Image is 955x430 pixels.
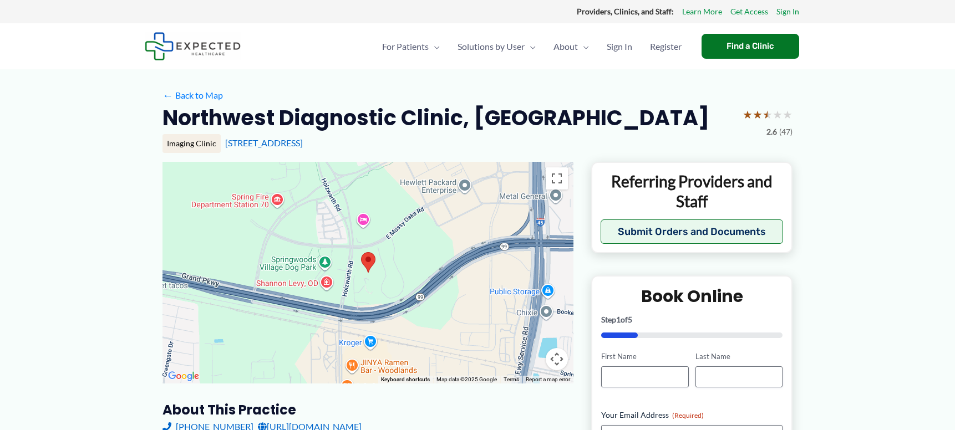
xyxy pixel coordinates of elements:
[225,137,303,148] a: [STREET_ADDRESS]
[773,104,783,125] span: ★
[162,134,221,153] div: Imaging Clinic
[553,27,578,66] span: About
[381,376,430,383] button: Keyboard shortcuts
[601,285,783,307] h2: Book Online
[776,4,799,19] a: Sign In
[743,104,753,125] span: ★
[702,34,799,59] a: Find a Clinic
[682,4,722,19] a: Learn More
[763,104,773,125] span: ★
[165,369,202,383] img: Google
[601,351,688,362] label: First Name
[429,27,440,66] span: Menu Toggle
[783,104,793,125] span: ★
[162,104,709,131] h2: Northwest Diagnostic Clinic, [GEOGRAPHIC_DATA]
[546,348,568,370] button: Map camera controls
[504,376,519,382] a: Terms (opens in new tab)
[730,4,768,19] a: Get Access
[162,90,173,100] span: ←
[672,411,704,419] span: (Required)
[373,27,449,66] a: For PatientsMenu Toggle
[436,376,497,382] span: Map data ©2025 Google
[616,315,621,324] span: 1
[449,27,545,66] a: Solutions by UserMenu Toggle
[628,315,632,324] span: 5
[526,376,570,382] a: Report a map error
[525,27,536,66] span: Menu Toggle
[641,27,690,66] a: Register
[779,125,793,139] span: (47)
[753,104,763,125] span: ★
[607,27,632,66] span: Sign In
[650,27,682,66] span: Register
[545,27,598,66] a: AboutMenu Toggle
[577,7,674,16] strong: Providers, Clinics, and Staff:
[382,27,429,66] span: For Patients
[165,369,202,383] a: Open this area in Google Maps (opens a new window)
[578,27,589,66] span: Menu Toggle
[766,125,777,139] span: 2.6
[601,171,783,212] p: Referring Providers and Staff
[145,32,241,60] img: Expected Healthcare Logo - side, dark font, small
[162,401,573,418] h3: About this practice
[546,167,568,190] button: Toggle fullscreen view
[601,219,783,244] button: Submit Orders and Documents
[598,27,641,66] a: Sign In
[458,27,525,66] span: Solutions by User
[601,409,783,421] label: Your Email Address
[601,316,783,324] p: Step of
[373,27,690,66] nav: Primary Site Navigation
[162,87,223,104] a: ←Back to Map
[695,351,783,362] label: Last Name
